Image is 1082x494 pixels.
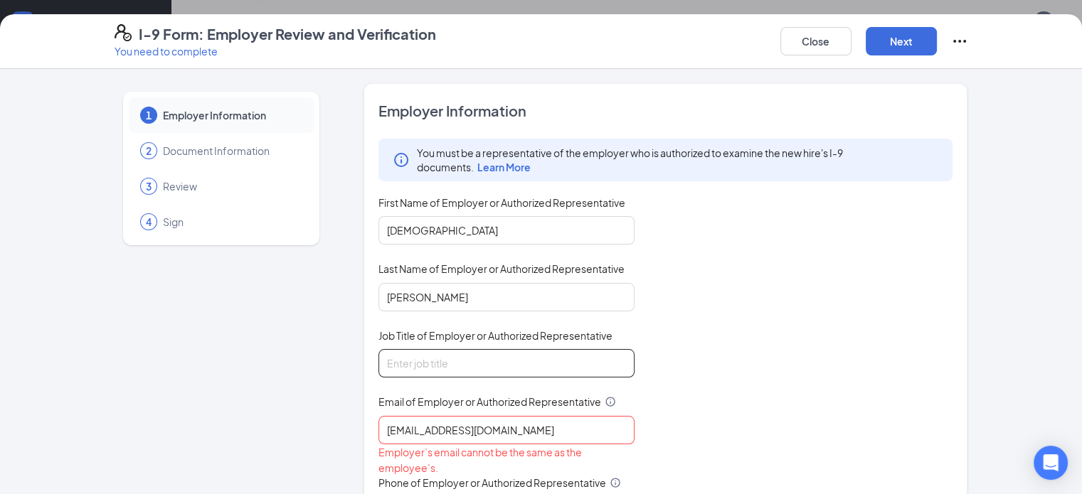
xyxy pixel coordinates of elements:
input: Enter your first name [378,216,635,245]
span: Employer Information [378,101,953,121]
span: 4 [146,215,152,229]
button: Close [780,27,852,55]
input: Enter job title [378,349,635,377]
span: Job Title of Employer or Authorized Representative [378,328,612,343]
span: Email of Employer or Authorized Representative [378,394,601,409]
button: Next [866,27,937,55]
span: Learn More [477,161,531,173]
svg: Info [610,477,621,488]
a: Learn More [474,161,531,173]
svg: Info [605,396,616,407]
input: Enter your email address [378,416,635,444]
span: Sign [163,215,299,229]
span: 2 [146,144,152,158]
span: 1 [146,108,152,122]
span: 3 [146,179,152,193]
span: Review [163,179,299,193]
p: You need to complete [115,44,436,58]
span: Document Information [163,144,299,158]
input: Enter your last name [378,283,635,311]
svg: Ellipses [951,33,968,50]
span: Phone of Employer or Authorized Representative [378,476,606,490]
svg: FormI9EVerifyIcon [115,24,132,41]
svg: Info [393,151,410,168]
span: Employer Information [163,108,299,122]
span: First Name of Employer or Authorized Representative [378,195,625,210]
h4: I-9 Form: Employer Review and Verification [139,24,436,44]
span: Last Name of Employer or Authorized Representative [378,262,625,276]
div: Open Intercom Messenger [1034,446,1068,480]
span: You must be a representative of the employer who is authorized to examine the new hire's I-9 docu... [417,146,939,174]
div: Employer’s email cannot be the same as the employee’s. [378,444,635,476]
